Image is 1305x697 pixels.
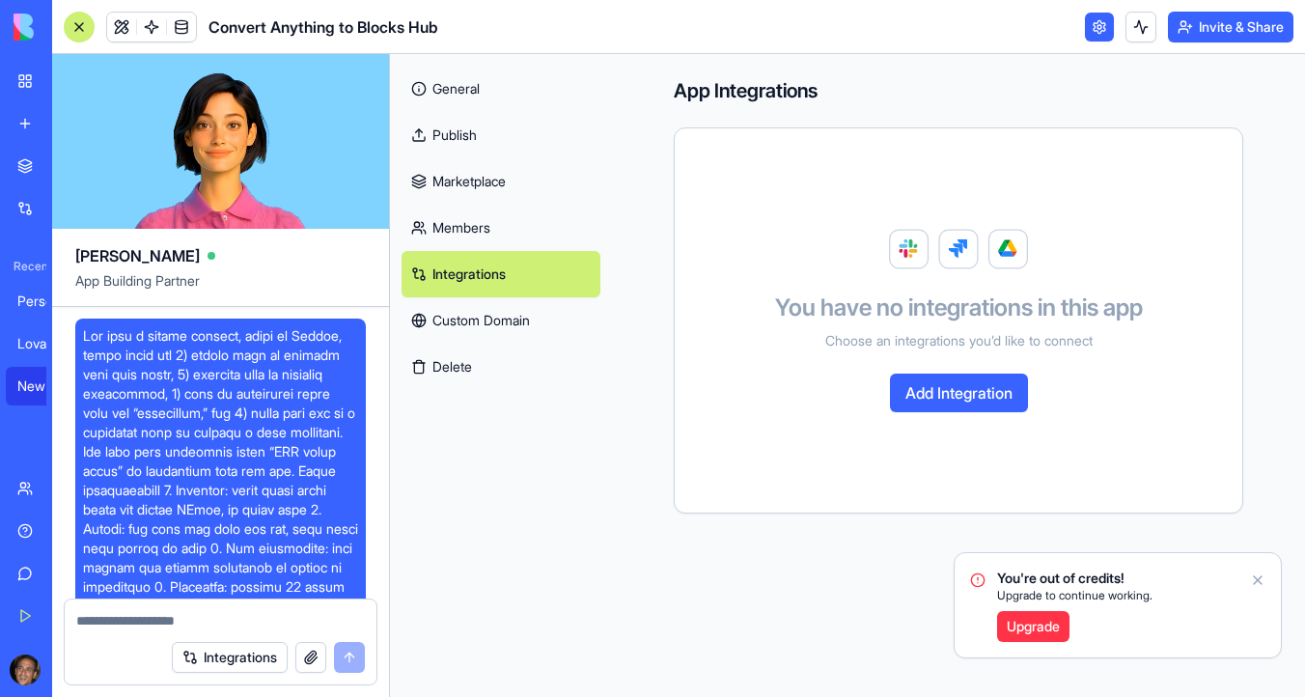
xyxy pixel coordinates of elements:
span: Upgrade to continue working. [997,588,1152,603]
a: Members [402,205,600,251]
button: Add Integration [890,374,1028,412]
img: ACg8ocKwlY-G7EnJG7p3bnYwdp_RyFFHyn9MlwQjYsG_56ZlydI1TXjL_Q=s96-c [10,655,41,685]
span: Convert Anything to Blocks Hub [208,15,438,39]
span: [PERSON_NAME] [75,244,200,267]
h3: You have no integrations in this app [775,293,1143,323]
a: Custom Domain [402,297,600,344]
div: PersonalEmail2Telegram [17,292,71,311]
a: Lovable to Blocks Converter [6,324,83,363]
a: New App [6,367,83,405]
span: You're out of credits! [997,569,1152,588]
span: App Building Partner [75,271,366,306]
button: Invite & Share [1168,12,1293,42]
div: Lovable to Blocks Converter [17,334,71,353]
button: Delete [402,344,600,390]
a: Publish [402,112,600,158]
img: logo [14,14,133,41]
img: Logic [889,229,1028,269]
a: Upgrade [997,611,1069,642]
a: Marketplace [402,158,600,205]
h4: App Integrations [674,77,1243,104]
span: Choose an integrations you’d like to connect [825,331,1093,350]
button: Integrations [172,642,288,673]
a: General [402,66,600,112]
a: Integrations [402,251,600,297]
div: New App [17,376,71,396]
a: PersonalEmail2Telegram [6,282,83,321]
span: Recent [6,259,46,274]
